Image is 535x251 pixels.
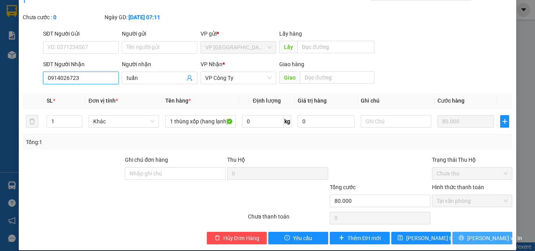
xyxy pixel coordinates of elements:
div: Người gửi [122,29,197,38]
div: Chưa thanh toán [247,212,329,226]
input: Ghi chú đơn hàng [125,167,226,180]
span: [PERSON_NAME] thay đổi [406,234,469,242]
button: exclamation-circleYêu cầu [268,232,328,244]
span: exclamation-circle [284,235,290,241]
input: VD: Bàn, Ghế [165,115,236,128]
span: Thêm ĐH mới [347,234,381,242]
span: Giao [279,71,300,84]
input: Dọc đường [300,71,374,84]
input: 0 [437,115,494,128]
span: delete [215,235,220,241]
button: save[PERSON_NAME] thay đổi [391,232,451,244]
span: Tại văn phòng [437,195,508,207]
span: VP Nhận [201,61,222,67]
span: plus [339,235,344,241]
button: plusThêm ĐH mới [330,232,390,244]
span: save [398,235,403,241]
span: plus [501,118,509,125]
span: user-add [186,75,193,81]
label: Ghi chú đơn hàng [125,157,168,163]
span: Chưa thu [437,168,508,179]
input: Ghi Chú [361,115,431,128]
span: Tổng cước [330,184,356,190]
button: printer[PERSON_NAME] và In [452,232,512,244]
span: Hủy Đơn Hàng [223,234,259,242]
span: Cước hàng [437,98,465,104]
span: VP Công Ty [205,72,271,84]
span: VP Tân Bình [205,42,271,53]
div: Chưa cước : [23,13,103,22]
div: Tổng: 1 [26,138,207,146]
label: Hình thức thanh toán [432,184,484,190]
span: Thu Hộ [227,157,245,163]
div: VP gửi [201,29,276,38]
span: Giá trị hàng [298,98,327,104]
b: 0 [53,14,56,20]
div: Ngày GD: [105,13,185,22]
span: [PERSON_NAME] và In [467,234,522,242]
span: kg [284,115,291,128]
span: Định lượng [253,98,280,104]
b: [DATE] 07:11 [128,14,160,20]
span: Khác [93,116,154,127]
span: SL [47,98,53,104]
button: deleteHủy Đơn Hàng [207,232,267,244]
input: Dọc đường [297,41,374,53]
span: printer [459,235,464,241]
span: Yêu cầu [293,234,312,242]
span: Lấy hàng [279,31,302,37]
button: plus [500,115,509,128]
span: Lấy [279,41,297,53]
span: Giao hàng [279,61,304,67]
th: Ghi chú [358,93,434,108]
span: Đơn vị tính [89,98,118,104]
div: SĐT Người Gửi [43,29,119,38]
div: Trạng thái Thu Hộ [432,155,512,164]
div: SĐT Người Nhận [43,60,119,69]
button: delete [26,115,38,128]
span: Tên hàng [165,98,191,104]
div: Người nhận [122,60,197,69]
